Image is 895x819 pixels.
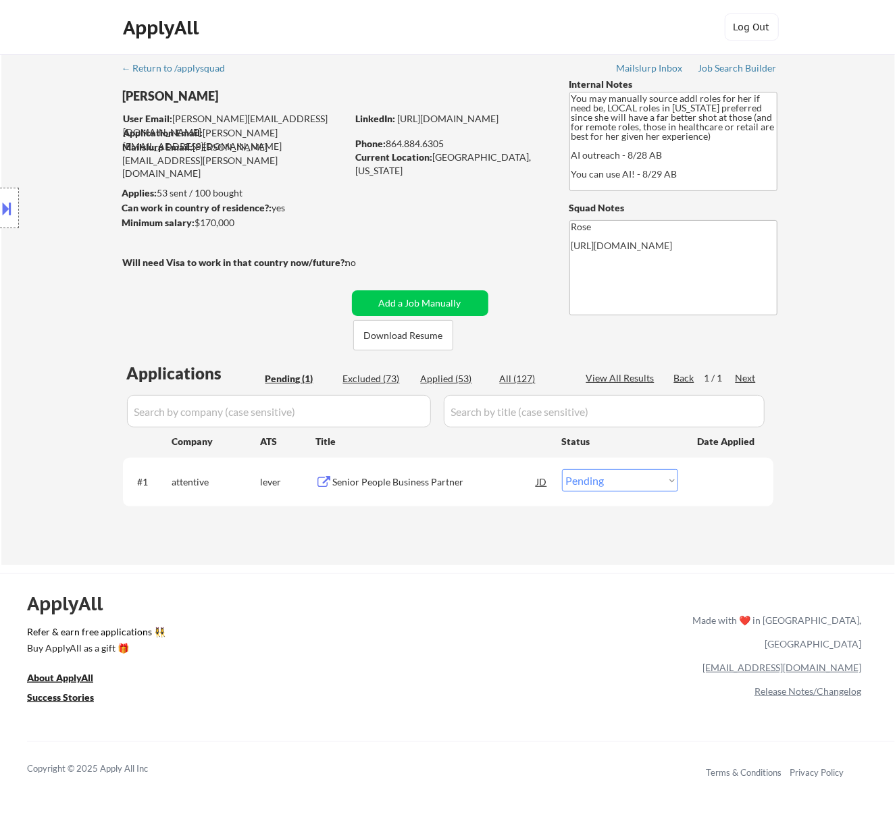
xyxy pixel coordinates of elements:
div: attentive [172,475,261,489]
a: [EMAIL_ADDRESS][DOMAIN_NAME] [702,662,861,673]
div: [PERSON_NAME] [123,88,401,105]
div: Back [674,371,696,385]
div: [GEOGRAPHIC_DATA], [US_STATE] [356,151,547,177]
div: #1 [138,475,161,489]
div: JD [536,469,549,494]
strong: Phone: [356,138,386,149]
input: Search by company (case sensitive) [127,395,431,427]
strong: LinkedIn: [356,113,396,124]
a: ← Return to /applysquad [122,63,238,76]
input: Search by title (case sensitive) [444,395,765,427]
div: ← Return to /applysquad [122,63,238,73]
div: Pending (1) [265,372,333,386]
div: ATS [261,435,316,448]
div: Next [736,371,757,385]
div: Mailslurp Inbox [617,63,684,73]
div: Job Search Builder [698,63,777,73]
strong: Current Location: [356,151,433,163]
div: ApplyAll [124,16,203,39]
a: Success Stories [27,691,112,708]
div: View All Results [586,371,659,385]
a: Release Notes/Changelog [755,685,861,697]
button: Add a Job Manually [352,290,488,316]
div: Date Applied [698,435,757,448]
div: lever [261,475,316,489]
a: About ApplyAll [27,671,112,688]
div: Made with ❤️ in [GEOGRAPHIC_DATA], [GEOGRAPHIC_DATA] [687,608,861,656]
div: Title [316,435,549,448]
a: Privacy Policy [790,767,844,778]
div: Copyright © 2025 Apply All Inc [27,762,182,776]
button: Download Resume [353,320,453,350]
a: [URL][DOMAIN_NAME] [398,113,499,124]
button: Log Out [725,14,779,41]
div: Excluded (73) [343,372,411,386]
div: 1 / 1 [705,371,736,385]
div: no [346,256,384,269]
div: Buy ApplyAll as a gift 🎁 [27,643,162,653]
a: Terms & Conditions [706,767,782,778]
u: About ApplyAll [27,672,93,683]
a: Refer & earn free applications 👯‍♀️ [27,627,410,641]
div: Status [562,429,678,453]
div: All (127) [500,372,567,386]
div: Squad Notes [569,201,777,215]
div: Senior People Business Partner [333,475,537,489]
a: Buy ApplyAll as a gift 🎁 [27,641,162,658]
div: 864.884.6305 [356,137,547,151]
a: Job Search Builder [698,63,777,76]
div: Applications [127,365,261,381]
div: ApplyAll [27,592,118,615]
div: Company [172,435,261,448]
u: Success Stories [27,691,94,703]
div: Applied (53) [421,372,488,386]
div: Internal Notes [569,78,777,91]
a: Mailslurp Inbox [617,63,684,76]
